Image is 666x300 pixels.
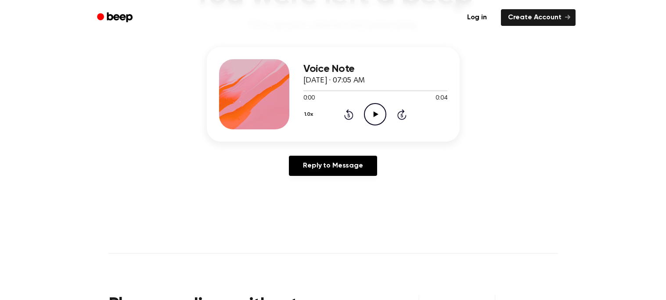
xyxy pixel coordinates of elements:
span: 0:00 [303,94,315,103]
a: Log in [458,7,496,28]
a: Reply to Message [289,156,377,176]
a: Beep [91,9,140,26]
button: 1.0x [303,107,317,122]
a: Create Account [501,9,576,26]
h3: Voice Note [303,63,447,75]
span: [DATE] · 07:05 AM [303,77,365,85]
span: 0:04 [436,94,447,103]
